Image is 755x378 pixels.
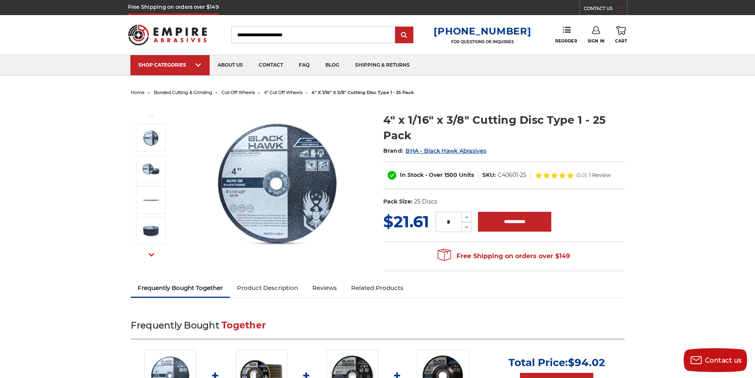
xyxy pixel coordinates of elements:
span: Brand: [383,147,404,154]
a: Reorder [555,26,577,43]
a: blog [317,55,347,75]
a: cut-off wheels [222,90,255,95]
img: BHA 25 pack of 4" die grinder cut off wheels [141,221,161,241]
img: 4" x 1/16" x 3/8" Cut off wheels for metal slicing [141,159,161,179]
span: (5.0) [576,173,587,178]
img: 4" x 1/16" x 3/8" Cutting Disc [141,128,161,148]
span: Sign In [588,38,605,44]
a: about us [210,55,251,75]
button: Previous [142,107,161,124]
button: Next [142,246,161,263]
a: Frequently Bought Together [131,279,230,297]
img: Empire Abrasives [128,19,207,50]
a: Related Products [344,279,411,297]
dd: 25 Discs [414,198,437,206]
a: BHA - Black Hawk Abrasives [405,147,486,154]
span: 1 Review [589,173,611,178]
span: Contact us [705,357,742,364]
a: [PHONE_NUMBER] [434,25,531,37]
button: Contact us [684,348,747,372]
a: Cart [615,26,627,44]
dd: C40601-25 [498,171,526,179]
input: Submit [396,27,412,43]
a: home [131,90,145,95]
dt: SKU: [482,171,496,179]
span: Free Shipping on orders over $149 [438,248,570,264]
dt: Pack Size: [383,198,413,206]
span: Units [459,171,474,178]
span: In Stock [400,171,424,178]
span: 1500 [444,171,457,178]
span: $94.02 [568,356,605,369]
a: CONTACT US [584,4,627,15]
span: Together [222,320,266,331]
a: 4" cut off wheels [264,90,302,95]
p: Total Price: [508,356,605,369]
img: 4" x .06" x 3/8" Arbor Cut-off wheel [141,190,161,210]
a: Product Description [230,279,305,297]
a: Reviews [305,279,344,297]
span: Cart [615,38,627,44]
a: shipping & returns [347,55,418,75]
div: SHOP CATEGORIES [138,62,202,68]
span: Reorder [555,38,577,44]
a: contact [251,55,291,75]
span: Frequently Bought [131,320,219,331]
span: 4" x 1/16" x 3/8" cutting disc type 1 - 25 pack [312,90,414,95]
img: 4" x 1/16" x 3/8" Cutting Disc [199,104,357,263]
p: FOR QUESTIONS OR INQUIRIES [434,39,531,44]
span: $21.61 [383,212,429,231]
h1: 4" x 1/16" x 3/8" Cutting Disc Type 1 - 25 Pack [383,112,625,143]
a: faq [291,55,317,75]
a: bonded cutting & grinding [154,90,212,95]
span: - Over [425,171,443,178]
